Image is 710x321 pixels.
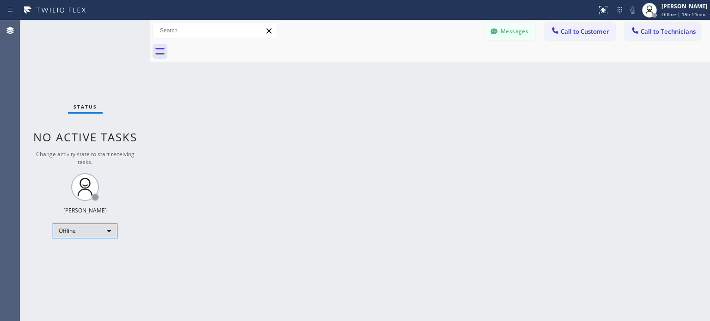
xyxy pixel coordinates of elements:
button: Call to Customer [545,23,615,40]
span: Offline | 15h 14min [661,11,705,18]
input: Search [153,23,277,38]
div: Offline [53,224,117,238]
span: Change activity state to start receiving tasks. [36,150,135,166]
div: [PERSON_NAME] [661,2,707,10]
button: Messages [484,23,535,40]
button: Call to Technicians [624,23,701,40]
div: [PERSON_NAME] [63,206,107,214]
span: Call to Technicians [641,27,696,36]
span: Call to Customer [561,27,609,36]
button: Mute [626,4,639,17]
span: No active tasks [33,129,137,145]
span: Status [73,103,97,110]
